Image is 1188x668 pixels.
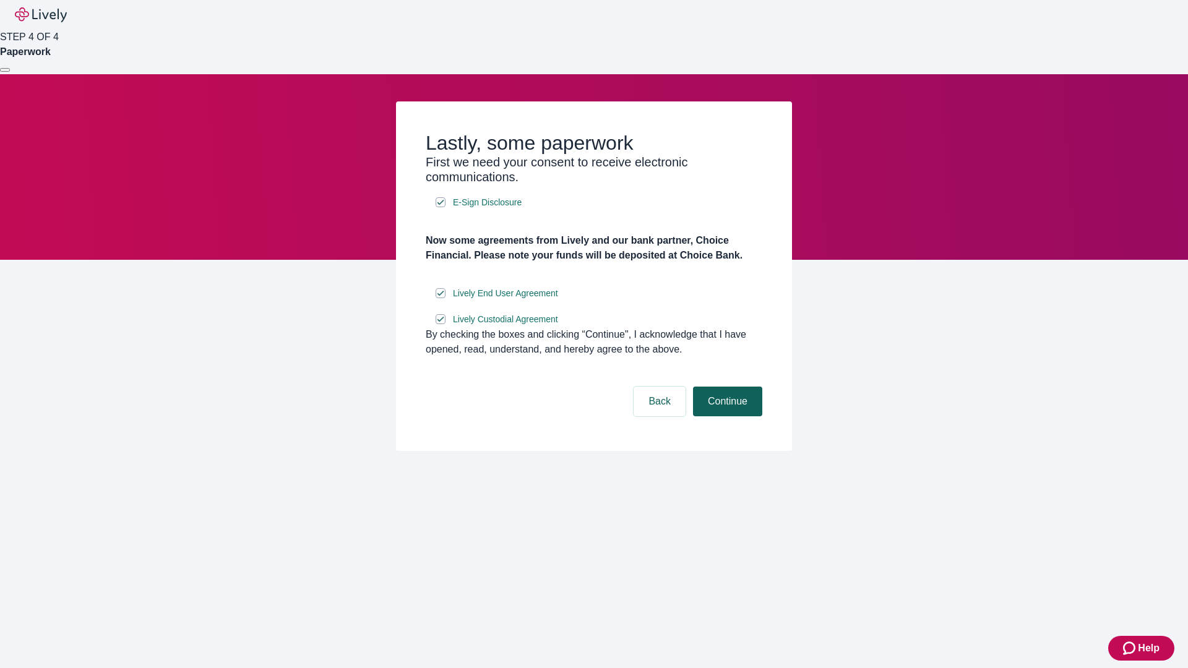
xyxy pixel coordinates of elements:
button: Continue [693,387,762,416]
h2: Lastly, some paperwork [426,131,762,155]
a: e-sign disclosure document [450,286,561,301]
a: e-sign disclosure document [450,195,524,210]
span: Lively Custodial Agreement [453,313,558,326]
h4: Now some agreements from Lively and our bank partner, Choice Financial. Please note your funds wi... [426,233,762,263]
h3: First we need your consent to receive electronic communications. [426,155,762,184]
a: e-sign disclosure document [450,312,561,327]
span: E-Sign Disclosure [453,196,522,209]
img: Lively [15,7,67,22]
span: Help [1138,641,1160,656]
svg: Zendesk support icon [1123,641,1138,656]
span: Lively End User Agreement [453,287,558,300]
div: By checking the boxes and clicking “Continue", I acknowledge that I have opened, read, understand... [426,327,762,357]
button: Zendesk support iconHelp [1108,636,1174,661]
button: Back [634,387,686,416]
